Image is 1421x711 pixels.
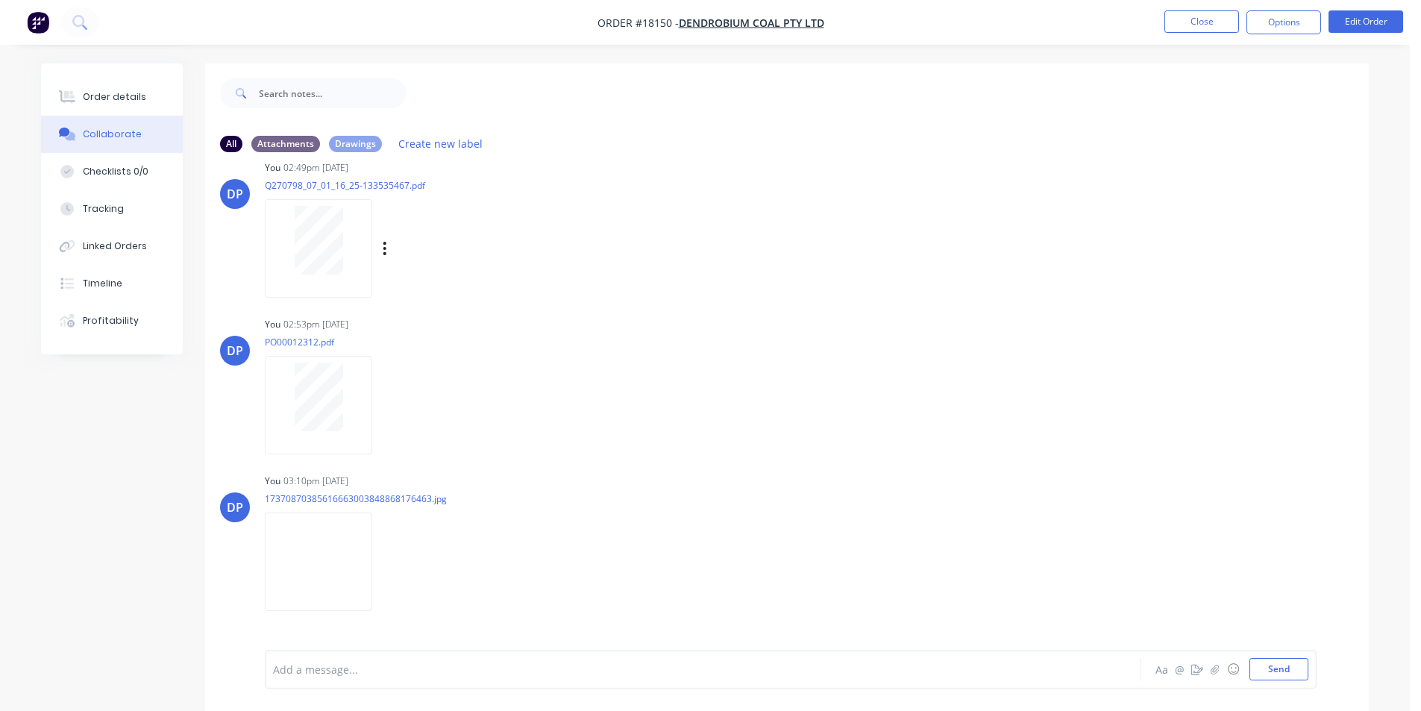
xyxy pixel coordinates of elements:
[227,498,243,516] div: DP
[1329,10,1403,33] button: Edit Order
[83,90,146,104] div: Order details
[329,136,382,152] div: Drawings
[83,239,147,253] div: Linked Orders
[597,16,679,30] span: Order #18150 -
[83,202,124,216] div: Tracking
[41,116,183,153] button: Collaborate
[227,185,243,203] div: DP
[251,136,320,152] div: Attachments
[41,78,183,116] button: Order details
[1152,660,1170,678] button: Aa
[1249,658,1308,680] button: Send
[83,277,122,290] div: Timeline
[265,318,280,331] div: You
[41,190,183,228] button: Tracking
[41,302,183,339] button: Profitability
[679,16,824,30] a: Dendrobium Coal Pty Ltd
[220,136,242,152] div: All
[265,492,447,505] p: 17370870385616663003848868176463.jpg
[265,179,539,192] p: Q270798_07_01_16_25-133535467.pdf
[391,134,491,154] button: Create new label
[265,161,280,175] div: You
[41,228,183,265] button: Linked Orders
[83,314,139,328] div: Profitability
[265,474,280,488] div: You
[1170,660,1188,678] button: @
[1164,10,1239,33] button: Close
[41,153,183,190] button: Checklists 0/0
[41,265,183,302] button: Timeline
[283,318,348,331] div: 02:53pm [DATE]
[83,128,142,141] div: Collaborate
[227,342,243,360] div: DP
[283,161,348,175] div: 02:49pm [DATE]
[1246,10,1321,34] button: Options
[283,474,348,488] div: 03:10pm [DATE]
[259,78,407,108] input: Search notes...
[83,165,148,178] div: Checklists 0/0
[1224,660,1242,678] button: ☺
[27,11,49,34] img: Factory
[265,336,387,348] p: PO00012312.pdf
